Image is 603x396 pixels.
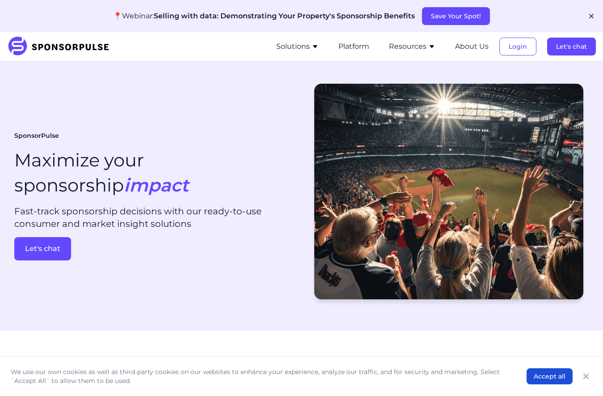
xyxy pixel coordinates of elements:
button: Close [580,370,592,383]
button: Let's chat [547,38,596,55]
button: Login [499,38,536,55]
a: Let's chat [547,43,596,51]
a: Let's chat [14,237,295,260]
button: Accept all [527,368,573,384]
button: Save Your Spot! [422,7,490,25]
button: About Us [455,41,489,52]
a: Platform [338,43,369,51]
span: Selling with data: Demonstrating Your Property's Sponsorship Benefits [154,12,415,20]
a: About Us [455,43,489,51]
a: Login [499,43,536,51]
i: impact [124,174,189,196]
img: SponsorPulse [7,37,116,56]
a: Save Your Spot! [422,12,490,20]
p: We use our own cookies as well as third-party cookies on our websites to enhance your experience,... [11,367,509,385]
button: Solutions [276,41,319,52]
p: 📍Webinar: [113,11,415,21]
h1: Maximize your sponsorship [14,148,189,198]
button: Let's chat [14,237,71,260]
span: SponsorPulse [14,132,59,141]
p: Fast-track sponsorship decisions with our ready-to-use consumer and market insight solutions [14,205,295,230]
button: Platform [338,41,369,52]
button: Resources [389,41,435,52]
